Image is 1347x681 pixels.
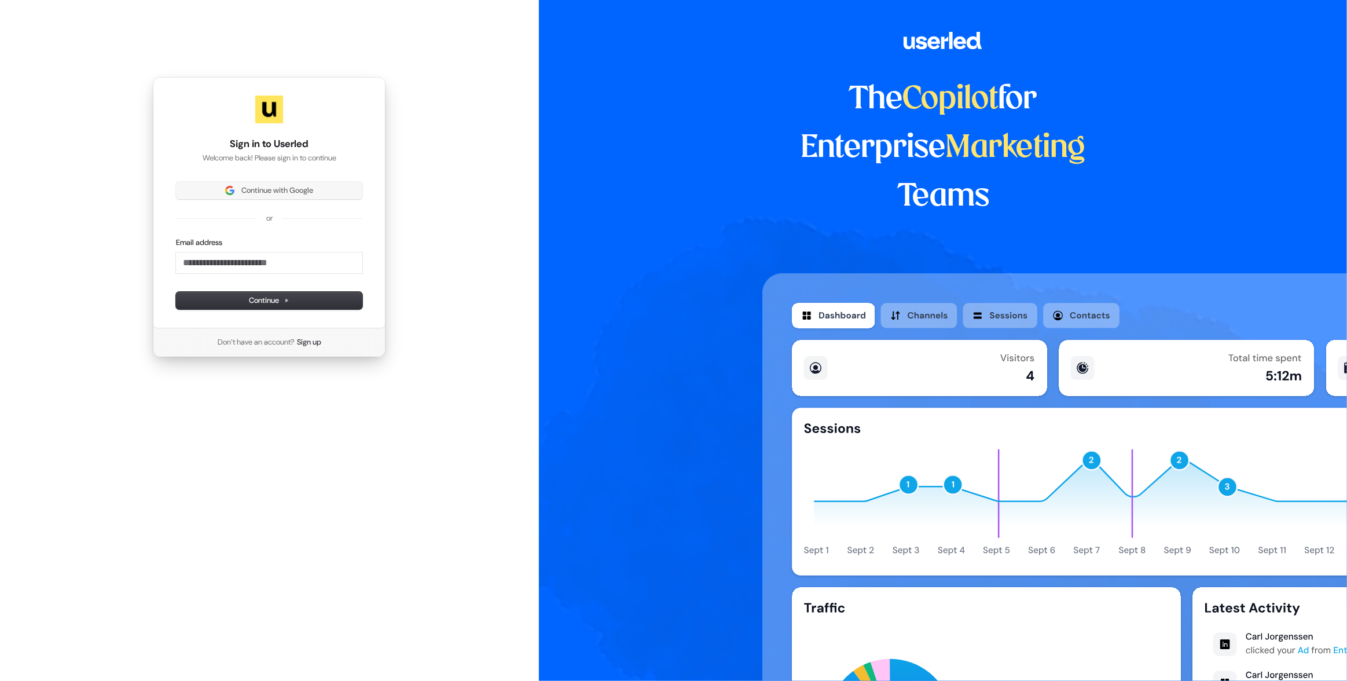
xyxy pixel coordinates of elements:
label: Email address [176,237,222,248]
span: Continue with Google [241,185,313,196]
p: Welcome back! Please sign in to continue [176,153,362,163]
img: Sign in with Google [225,186,234,195]
button: Sign in with GoogleContinue with Google [176,182,362,199]
span: Don’t have an account? [218,337,295,347]
h1: Sign in to Userled [176,137,362,151]
span: Continue [249,295,289,306]
span: Marketing [945,133,1085,163]
img: Userled [255,96,283,123]
button: Continue [176,292,362,309]
h1: The for Enterprise Teams [762,75,1124,221]
p: or [266,213,273,224]
a: Sign up [297,337,321,347]
span: Copilot [902,85,998,115]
